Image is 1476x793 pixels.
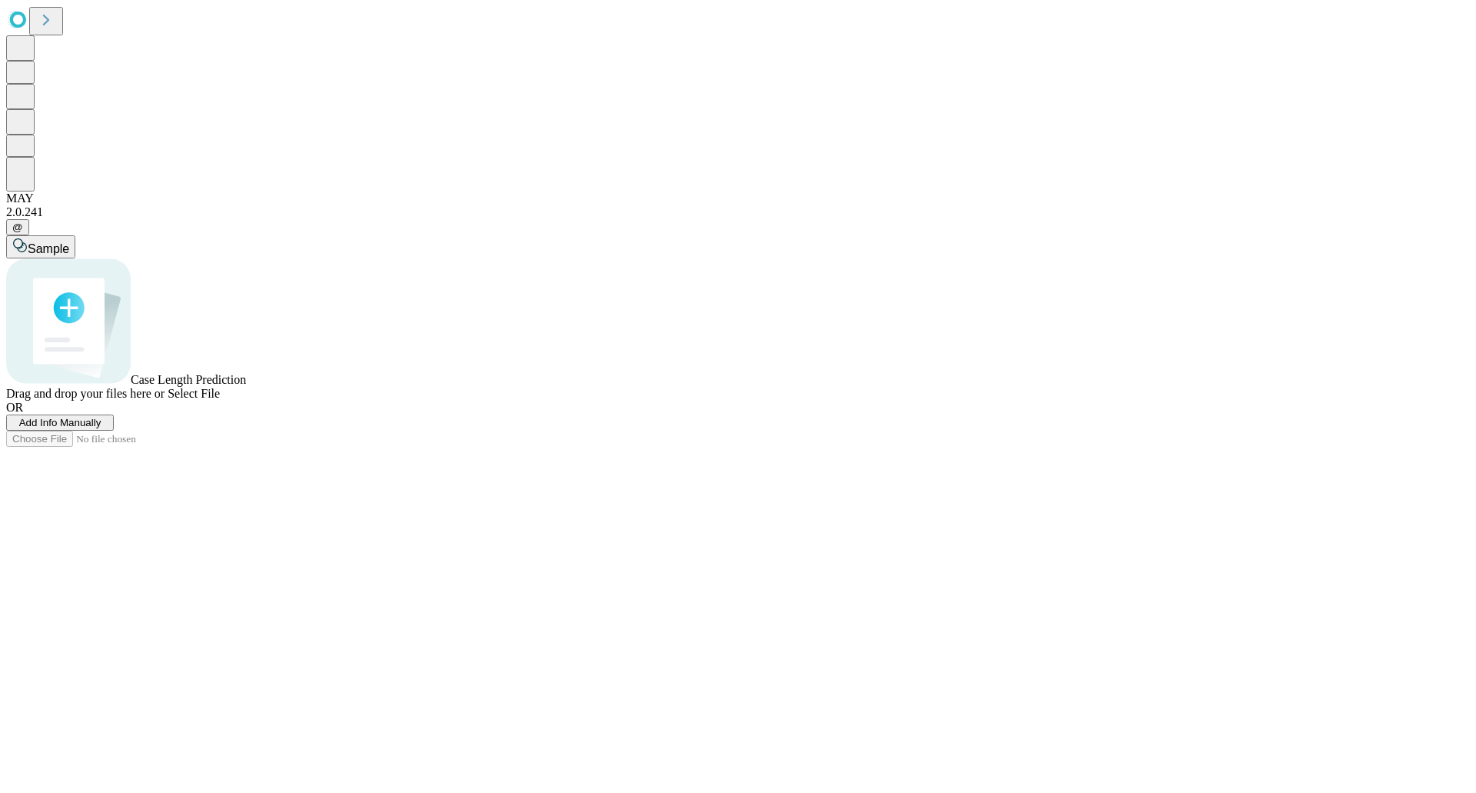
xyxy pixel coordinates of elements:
span: Select File [168,387,220,400]
div: 2.0.241 [6,205,1470,219]
span: Sample [28,242,69,255]
span: Case Length Prediction [131,373,246,386]
button: Sample [6,235,75,258]
span: Drag and drop your files here or [6,387,165,400]
span: Add Info Manually [19,417,101,428]
span: @ [12,222,23,233]
div: MAY [6,192,1470,205]
span: OR [6,401,23,414]
button: @ [6,219,29,235]
button: Add Info Manually [6,415,114,431]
